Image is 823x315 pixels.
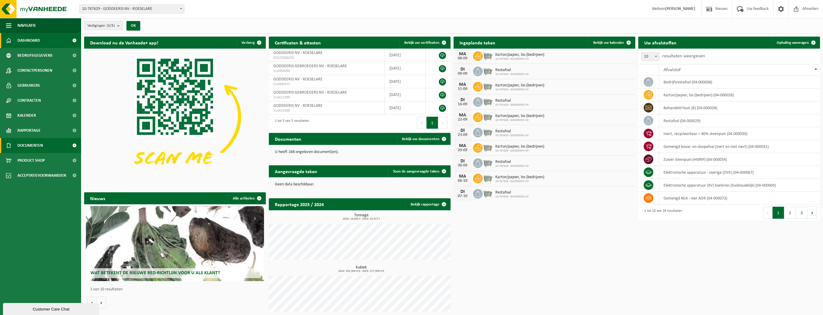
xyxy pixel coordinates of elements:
[641,206,682,219] div: 1 tot 10 van 28 resultaten
[659,127,820,140] td: inert, recycleerbaar < 80% steenpuin (04-000030)
[273,51,323,55] span: GODDEERIS NV - ROESELARE
[457,87,469,91] div: 15-09
[483,188,493,198] img: WB-2500-GAL-GY-01
[659,153,820,166] td: zuiver steenpuin (HMRP) (04-000054)
[808,207,817,219] button: Next
[107,24,115,28] count: (3/3)
[17,78,40,93] span: Gebruikers
[495,114,544,118] span: Karton/papier, los (bedrijven)
[662,54,705,58] label: resultaten weergeven
[454,37,501,48] h2: Ingeplande taken
[385,62,426,75] td: [DATE]
[659,179,820,192] td: elektronische apparatuur (KV) koelvries (huishoudelijk) (04-000069)
[457,143,469,148] div: MA
[495,73,529,76] span: 10-787629 - GODDEERIS NV
[457,159,469,163] div: DI
[773,207,784,219] button: 1
[273,64,347,68] span: GODDEERIS GEBROEDERS NV - ROESELARE
[483,96,493,106] img: WB-2500-GAL-GY-01
[457,113,469,118] div: MA
[495,68,529,73] span: Restafval
[385,88,426,101] td: [DATE]
[457,189,469,194] div: DI
[237,37,265,49] button: Verberg
[17,138,43,153] span: Documenten
[777,41,809,45] span: Ophaling aanvragen
[272,213,451,220] h3: Tonnage
[273,77,323,82] span: GODDEERIS NV - ROESELARE
[659,166,820,179] td: elektronische apparatuur - overige (OVE) (04-000067)
[17,33,40,48] span: Dashboard
[17,63,52,78] span: Contactpersonen
[457,67,469,72] div: DI
[483,112,493,122] img: WB-2500-GAL-GY-01
[417,117,427,129] button: Previous
[86,206,264,281] a: Wat betekent de nieuwe RED-richtlijn voor u als klant?
[659,114,820,127] td: restafval (04-000029)
[588,37,635,49] a: Bekijk uw kalender
[495,149,544,153] span: 10-787629 - GODDEERIS NV
[275,150,445,154] p: U heeft 168 ongelezen document(en).
[457,194,469,198] div: 07-10
[642,52,659,61] span: 10
[457,82,469,87] div: MA
[385,75,426,88] td: [DATE]
[17,93,41,108] span: Contracten
[273,69,380,73] span: VLA904099
[84,21,123,30] button: Vestigingen(3/3)
[495,164,529,168] span: 10-787629 - GODDEERIS NV
[406,198,450,210] a: Bekijk rapportage
[393,169,439,173] span: Toon de aangevraagde taken
[273,108,380,113] span: VLA612400
[796,207,808,219] button: 3
[641,52,659,61] span: 10
[659,88,820,101] td: karton/papier, los (bedrijven) (04-000026)
[457,174,469,179] div: MA
[269,165,323,177] h2: Aangevraagde taken
[495,83,544,88] span: Karton/papier, los (bedrijven)
[457,133,469,137] div: 23-09
[495,57,544,61] span: 10-787629 - GODDEERIS NV
[495,98,529,103] span: Restafval
[483,50,493,61] img: WB-2500-GAL-GY-01
[90,271,220,275] span: Wat betekent de nieuwe RED-richtlijn voor u als klant?
[269,133,307,145] h2: Documenten
[90,287,263,292] p: 1 van 10 resultaten
[457,97,469,102] div: DI
[495,144,544,149] span: Karton/papier, los (bedrijven)
[17,153,45,168] span: Product Shop
[495,88,544,91] span: 10-787629 - GODDEERIS NV
[385,101,426,115] td: [DATE]
[388,165,450,177] a: Toon de aangevraagde taken
[84,192,111,204] h2: Nieuws
[457,72,469,76] div: 09-09
[272,116,309,129] div: 1 tot 5 van 5 resultaten
[457,56,469,61] div: 08-09
[228,192,265,204] a: Alle artikelen
[664,67,681,72] span: Afvalstof
[241,41,255,45] span: Verberg
[438,117,448,129] button: Next
[495,118,544,122] span: 10-787629 - GODDEERIS NV
[457,148,469,152] div: 29-09
[17,48,53,63] span: Bedrijfsgegevens
[495,195,529,199] span: 10-787629 - GODDEERIS NV
[273,103,323,108] span: GODDEERIS NV - ROESELARE
[457,179,469,183] div: 06-10
[659,76,820,88] td: bedrijfsrestafval (04-000008)
[659,192,820,205] td: gemengd KGA - niet ADR (04-000073)
[402,137,439,141] span: Bekijk uw documenten
[457,128,469,133] div: DI
[273,95,380,100] span: VLA612399
[763,207,773,219] button: Previous
[3,302,100,315] iframe: chat widget
[495,175,544,180] span: Karton/papier, los (bedrijven)
[638,37,682,48] h2: Uw afvalstoffen
[772,37,819,49] a: Ophaling aanvragen
[269,198,330,210] h2: Rapportage 2025 / 2024
[483,142,493,152] img: WB-2500-GAL-GY-01
[495,160,529,164] span: Restafval
[483,127,493,137] img: WB-2500-GAL-GY-01
[495,180,544,183] span: 10-787629 - GODDEERIS NV
[273,82,380,87] span: VLA900353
